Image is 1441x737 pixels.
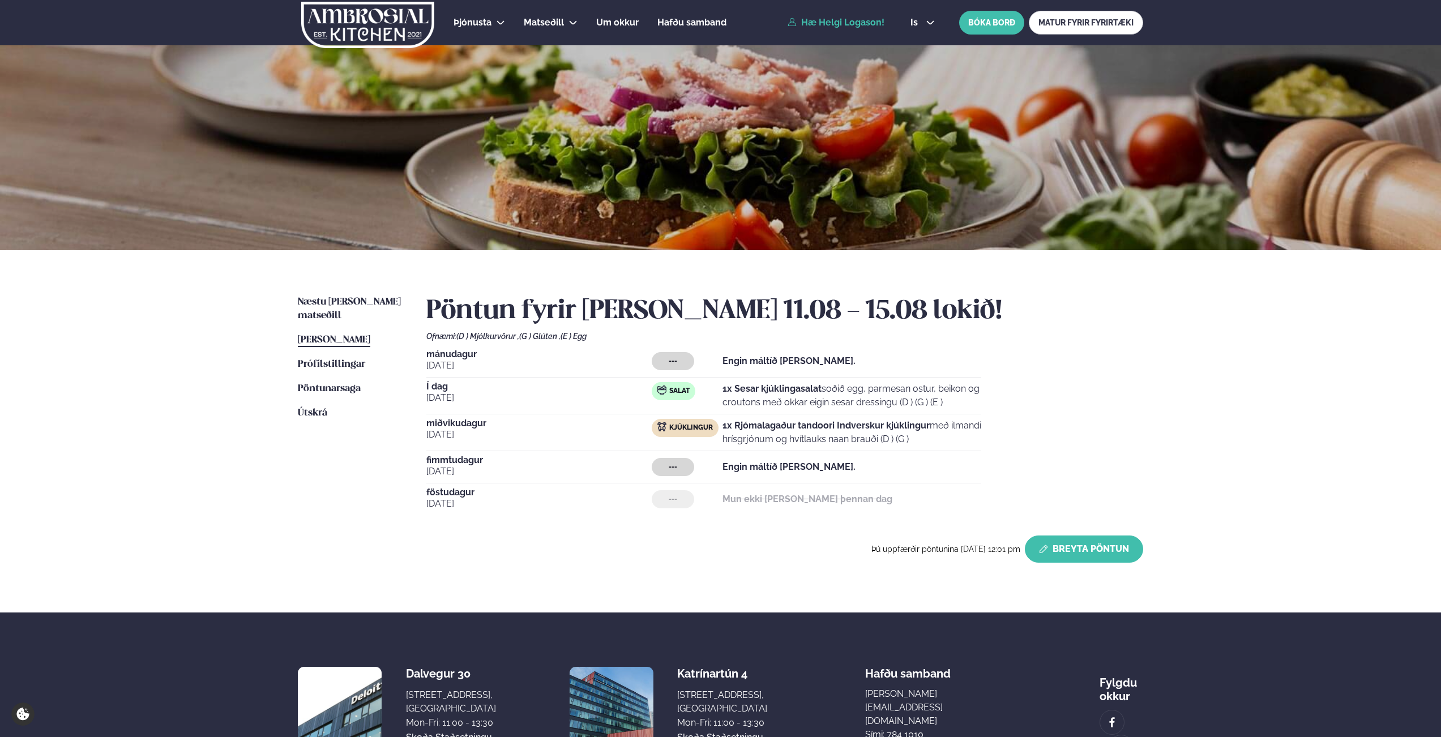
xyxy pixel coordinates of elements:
[677,716,767,730] div: Mon-Fri: 11:00 - 13:30
[1029,11,1143,35] a: MATUR FYRIR FYRIRTÆKI
[669,423,713,432] span: Kjúklingur
[426,350,652,359] span: mánudagur
[1025,535,1143,563] button: Breyta Pöntun
[722,382,981,409] p: soðið egg, parmesan ostur, beikon og croutons með okkar eigin sesar dressingu (D ) (G ) (E )
[657,16,726,29] a: Hafðu samband
[519,332,561,341] span: (G ) Glúten ,
[426,382,652,391] span: Í dag
[298,382,361,396] a: Pöntunarsaga
[426,428,652,442] span: [DATE]
[426,419,652,428] span: miðvikudagur
[669,495,677,504] span: ---
[524,16,564,29] a: Matseðill
[1100,710,1124,734] a: image alt
[677,688,767,715] div: [STREET_ADDRESS], [GEOGRAPHIC_DATA]
[298,297,401,320] span: Næstu [PERSON_NAME] matseðill
[1106,716,1118,729] img: image alt
[426,456,652,465] span: fimmtudagur
[669,462,677,472] span: ---
[426,332,1143,341] div: Ofnæmi:
[426,497,652,511] span: [DATE]
[1100,667,1143,703] div: Fylgdu okkur
[657,385,666,395] img: salad.svg
[426,391,652,405] span: [DATE]
[454,17,491,28] span: Þjónusta
[722,420,930,431] strong: 1x Rjómalagaður tandoori Indverskur kjúklingur
[788,18,884,28] a: Hæ Helgi Logason!
[959,11,1024,35] button: BÓKA BORÐ
[298,406,327,420] a: Útskrá
[865,658,951,680] span: Hafðu samband
[657,17,726,28] span: Hafðu samband
[865,687,1002,728] a: [PERSON_NAME][EMAIL_ADDRESS][DOMAIN_NAME]
[298,333,370,347] a: [PERSON_NAME]
[524,17,564,28] span: Matseðill
[406,716,496,730] div: Mon-Fri: 11:00 - 13:30
[426,359,652,372] span: [DATE]
[722,383,822,394] strong: 1x Sesar kjúklingasalat
[426,465,652,478] span: [DATE]
[910,18,921,27] span: is
[454,16,491,29] a: Þjónusta
[677,667,767,680] div: Katrínartún 4
[669,387,690,396] span: Salat
[596,17,639,28] span: Um okkur
[722,355,856,366] strong: Engin máltíð [PERSON_NAME].
[596,16,639,29] a: Um okkur
[426,488,652,497] span: föstudagur
[722,494,892,504] strong: Mun ekki [PERSON_NAME] þennan dag
[298,408,327,418] span: Útskrá
[11,702,35,726] a: Cookie settings
[561,332,587,341] span: (E ) Egg
[426,295,1143,327] h2: Pöntun fyrir [PERSON_NAME] 11.08 - 15.08 lokið!
[298,335,370,345] span: [PERSON_NAME]
[456,332,519,341] span: (D ) Mjólkurvörur ,
[657,422,666,431] img: chicken.svg
[406,688,496,715] div: [STREET_ADDRESS], [GEOGRAPHIC_DATA]
[722,419,981,446] p: með ilmandi hrísgrjónum og hvítlauks naan brauði (D ) (G )
[298,359,365,369] span: Prófílstillingar
[298,358,365,371] a: Prófílstillingar
[669,357,677,366] span: ---
[300,2,435,48] img: logo
[871,545,1020,554] span: Þú uppfærðir pöntunina [DATE] 12:01 pm
[406,667,496,680] div: Dalvegur 30
[298,384,361,393] span: Pöntunarsaga
[722,461,856,472] strong: Engin máltíð [PERSON_NAME].
[298,295,404,323] a: Næstu [PERSON_NAME] matseðill
[901,18,944,27] button: is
